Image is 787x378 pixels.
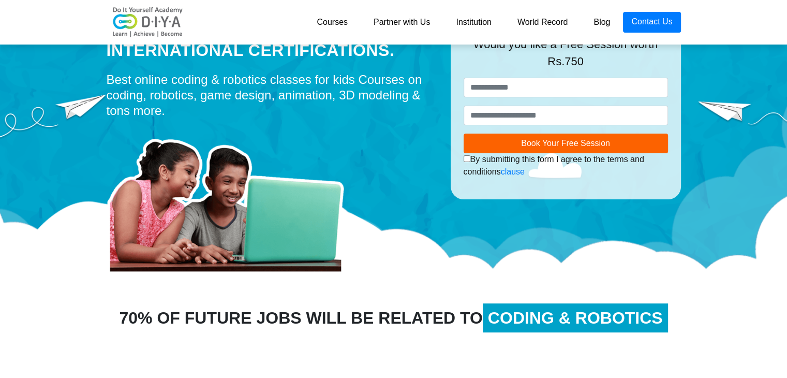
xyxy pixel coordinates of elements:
[361,12,443,33] a: Partner with Us
[483,303,668,332] span: CODING & ROBOTICS
[107,72,435,119] div: Best online coding & robotics classes for kids Courses on coding, robotics, game design, animatio...
[107,7,189,38] img: logo-v2.png
[99,306,689,330] div: 70% OF FUTURE JOBS WILL BE RELATED TO
[581,12,623,33] a: Blog
[464,134,668,153] button: Book Your Free Session
[501,167,525,176] a: clause
[504,12,581,33] a: World Record
[304,12,361,33] a: Courses
[107,124,355,274] img: home-prod.png
[443,12,504,33] a: Institution
[521,139,610,148] span: Book Your Free Session
[464,153,668,178] div: By submitting this form I agree to the terms and conditions
[623,12,680,33] a: Contact Us
[464,36,668,78] div: Would you like a Free Session worth Rs.750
